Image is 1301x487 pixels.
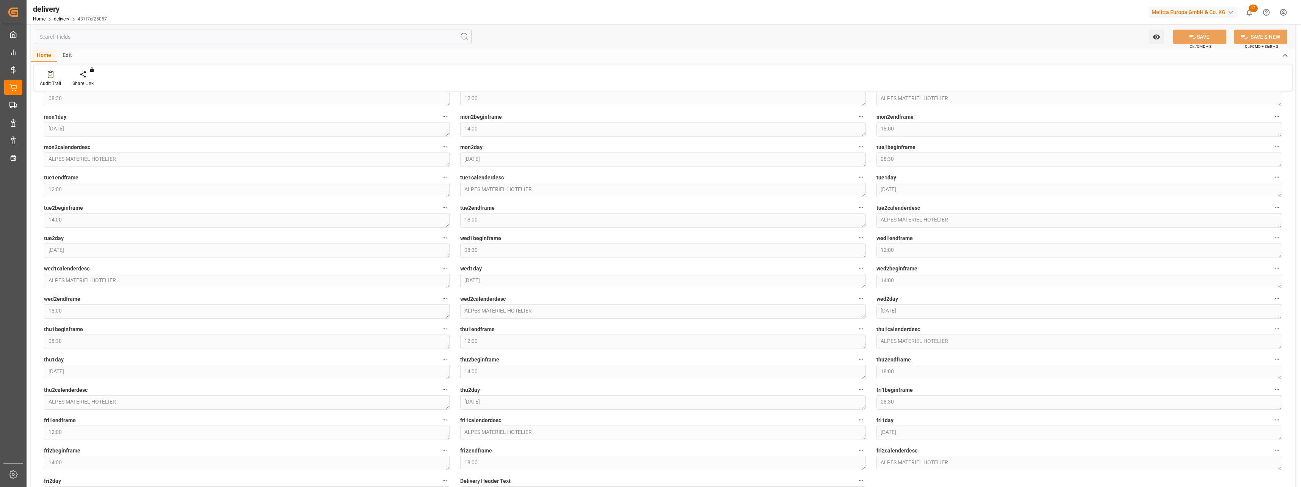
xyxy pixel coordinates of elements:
[44,447,80,455] span: fri2beginframe
[856,233,866,243] button: wed1beginframe
[876,335,1282,349] textarea: ALPES MATERIEL HOTELIER
[460,183,866,197] textarea: ALPES MATERIEL HOTELIER
[44,152,450,167] textarea: ALPES MATERIEL HOTELIER
[44,92,450,106] textarea: 08:30
[460,213,866,228] textarea: 18:00
[460,447,492,455] span: fri2endframe
[44,386,88,394] span: thu2calenderdesc
[1272,385,1282,394] button: fri1beginframe
[33,16,45,22] a: Home
[31,49,57,62] div: Home
[876,234,913,242] span: wed1endframe
[1173,30,1226,44] button: SAVE
[440,445,450,455] button: fri2beginframe
[460,304,866,319] textarea: ALPES MATERIEL HOTELIER
[460,295,506,303] span: wed2calenderdesc
[460,386,480,394] span: thu2day
[440,294,450,303] button: wed2endframe
[460,122,866,137] textarea: 14:00
[876,274,1282,288] textarea: 14:00
[856,294,866,303] button: wed2calenderdesc
[44,456,450,470] textarea: 14:00
[876,356,911,364] span: thu2endframe
[460,335,866,349] textarea: 12:00
[440,354,450,364] button: thu1day
[440,385,450,394] button: thu2calenderdesc
[876,447,917,455] span: fri2calenderdesc
[856,385,866,394] button: thu2day
[1149,30,1164,44] button: open menu
[876,183,1282,197] textarea: [DATE]
[460,113,502,121] span: mon2beginframe
[1272,445,1282,455] button: fri2calenderdesc
[440,112,450,121] button: mon1day
[1149,5,1241,19] button: Melitta Europa GmbH & Co. KG
[856,203,866,212] button: tue2endframe
[44,325,83,333] span: thu1beginframe
[460,234,501,242] span: wed1beginframe
[44,335,450,349] textarea: 08:30
[856,354,866,364] button: thu2beginframe
[440,476,450,485] button: fri2day
[460,416,501,424] span: fri1calenderdesc
[44,213,450,228] textarea: 14:00
[460,395,866,410] textarea: [DATE]
[876,295,898,303] span: wed2day
[876,426,1282,440] textarea: [DATE]
[440,203,450,212] button: tue2beginframe
[876,365,1282,379] textarea: 18:00
[460,265,482,273] span: wed1day
[1272,294,1282,303] button: wed2day
[1234,30,1287,44] button: SAVE & NEW
[856,112,866,121] button: mon2beginframe
[440,324,450,334] button: thu1beginframe
[460,243,866,258] textarea: 08:30
[440,415,450,425] button: fri1endframe
[440,142,450,152] button: mon2calenderdesc
[876,174,896,182] span: tue1day
[876,386,913,394] span: fri1beginframe
[1249,5,1258,12] span: 12
[33,3,107,15] div: delivery
[35,30,472,44] input: Search Fields
[44,426,450,440] textarea: 12:00
[876,304,1282,319] textarea: [DATE]
[460,92,866,106] textarea: 12:00
[856,263,866,273] button: wed1day
[44,304,450,319] textarea: 18:00
[856,324,866,334] button: thu1endframe
[44,356,64,364] span: thu1day
[440,233,450,243] button: tue2day
[44,234,64,242] span: tue2day
[44,174,78,182] span: tue1endframe
[44,365,450,379] textarea: [DATE]
[1258,4,1275,21] button: Help Center
[460,477,511,485] span: Delivery Header Text
[460,325,495,333] span: thu1endframe
[44,295,80,303] span: wed2endframe
[856,415,866,425] button: fri1calenderdesc
[460,143,483,151] span: mon2day
[44,113,66,121] span: mon1day
[856,172,866,182] button: tue1calenderdesc
[1272,354,1282,364] button: thu2endframe
[876,395,1282,410] textarea: 08:30
[876,122,1282,137] textarea: 18:00
[1272,263,1282,273] button: wed2beginframe
[40,80,61,87] div: Audit Trail
[44,477,61,485] span: fri2day
[460,356,499,364] span: thu2beginframe
[1272,233,1282,243] button: wed1endframe
[460,204,495,212] span: tue2endframe
[460,274,866,288] textarea: [DATE]
[876,113,914,121] span: mon2endframe
[44,122,450,137] textarea: [DATE]
[876,416,893,424] span: fri1day
[1241,4,1258,21] button: show 12 new notifications
[856,445,866,455] button: fri2endframe
[44,274,450,288] textarea: ALPES MATERIEL HOTELIER
[44,395,450,410] textarea: ALPES MATERIEL HOTELIER
[1272,172,1282,182] button: tue1day
[1190,44,1212,49] span: Ctrl/CMD + S
[876,213,1282,228] textarea: ALPES MATERIEL HOTELIER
